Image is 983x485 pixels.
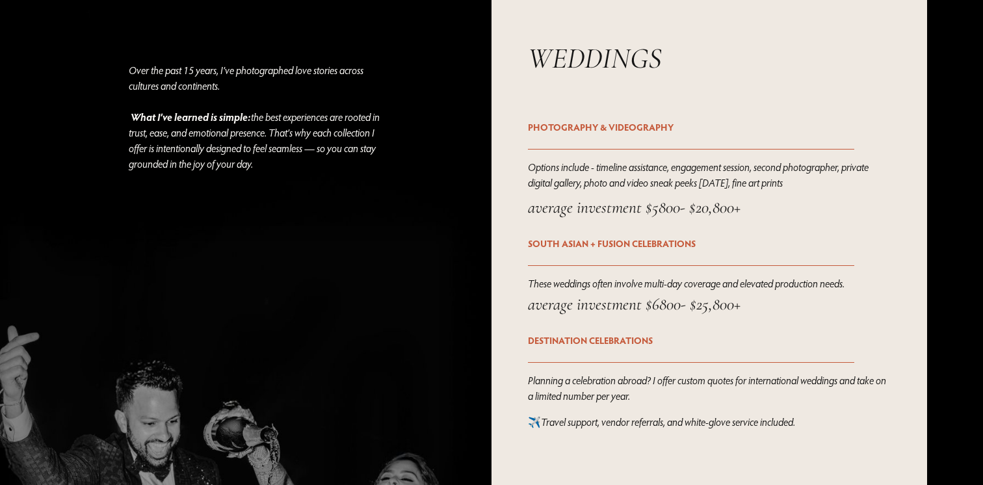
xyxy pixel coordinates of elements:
em: Travel support, vendor referrals, and white-glove service included. [541,415,795,428]
strong: SOUTH ASIAN + FUSION CELEBRATIONS [528,237,696,250]
em: WEDDINGS [528,41,662,76]
em: the best experiences are rooted in trust, ease, and emotional presence. That’s why each collectio... [129,111,382,170]
em: Over the past 15 years, I’ve photographed love stories across cultures and continents. [129,64,365,124]
em: These weddings often involve multi-day coverage and elevated production needs. [528,277,845,290]
strong: DESTINATION CELEBRATIONS [528,334,653,347]
p: ✈️ [528,414,891,430]
em: average investment $6800- $25,800+ [528,294,741,314]
em: average investment $5800- $20,800+ [528,197,741,217]
em: Planning a celebration abroad? I offer custom quotes for international weddings and take on a lim... [528,374,888,402]
em: Options include - timeline assistance, engagement session, second photographer, private digital g... [528,161,871,189]
strong: PHOTOGRAPHY & VIDEOGRAPHY [528,121,674,133]
em: What I’ve learned is simple: [131,110,251,124]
